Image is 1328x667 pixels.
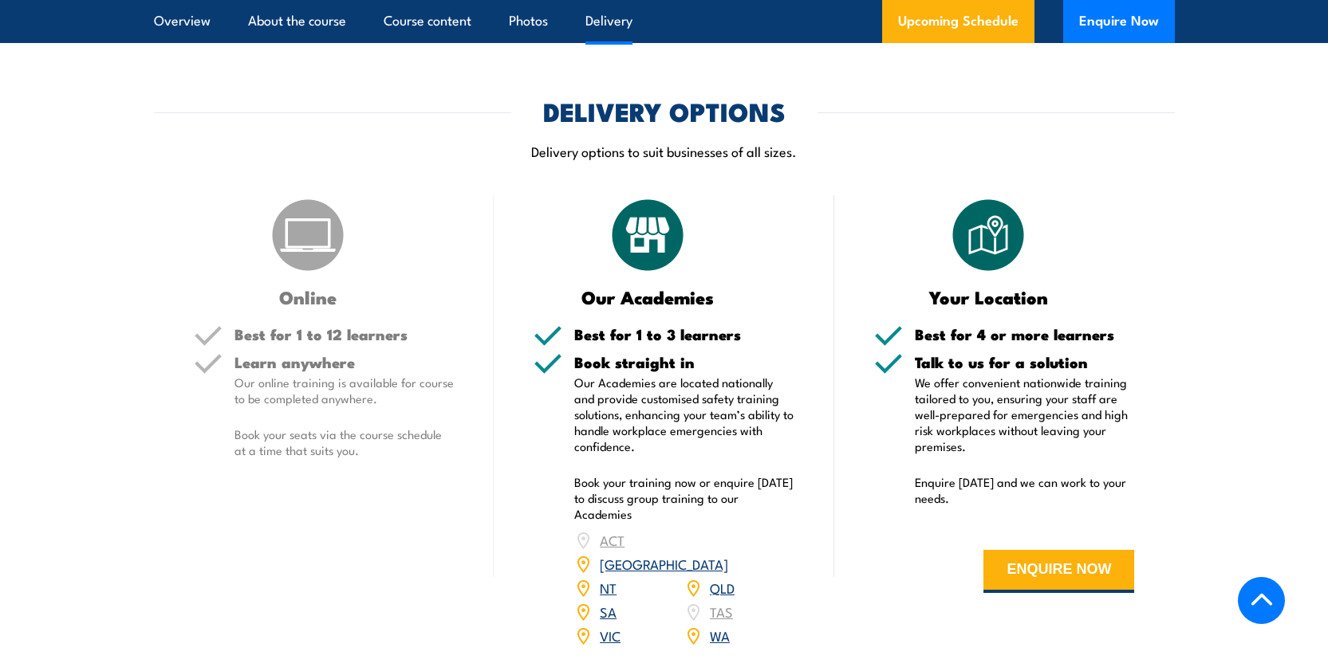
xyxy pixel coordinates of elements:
[234,327,455,342] h5: Best for 1 to 12 learners
[710,578,735,597] a: QLD
[234,426,455,458] p: Book your seats via the course schedule at a time that suits you.
[194,288,423,306] h3: Online
[234,355,455,370] h5: Learn anywhere
[915,474,1135,506] p: Enquire [DATE] and we can work to your needs.
[534,288,763,306] h3: Our Academies
[915,375,1135,454] p: We offer convenient nationwide training tailored to you, ensuring your staff are well-prepared fo...
[600,626,621,645] a: VIC
[710,626,730,645] a: WA
[574,355,794,370] h5: Book straight in
[600,578,617,597] a: NT
[874,288,1103,306] h3: Your Location
[234,375,455,406] p: Our online training is available for course to be completed anywhere.
[600,554,728,573] a: [GEOGRAPHIC_DATA]
[574,375,794,454] p: Our Academies are located nationally and provide customised safety training solutions, enhancing ...
[600,602,617,621] a: SA
[915,327,1135,342] h5: Best for 4 or more learners
[543,100,786,122] h2: DELIVERY OPTIONS
[915,355,1135,370] h5: Talk to us for a solution
[154,142,1175,160] p: Delivery options to suit businesses of all sizes.
[983,550,1134,593] button: ENQUIRE NOW
[574,327,794,342] h5: Best for 1 to 3 learners
[574,474,794,522] p: Book your training now or enquire [DATE] to discuss group training to our Academies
